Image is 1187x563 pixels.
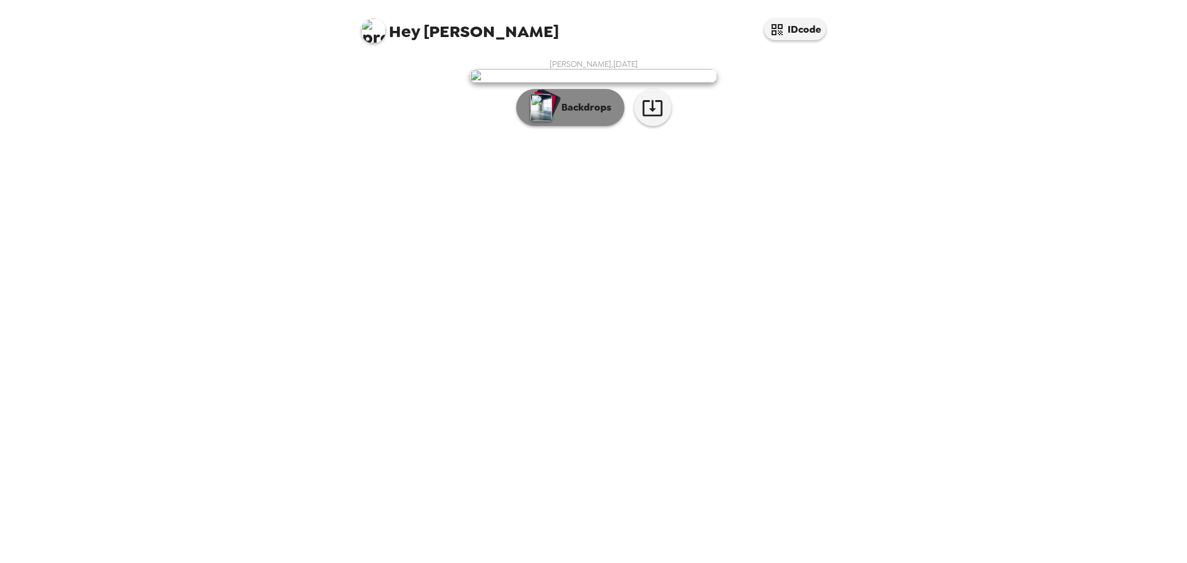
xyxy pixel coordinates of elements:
img: user [470,69,717,83]
button: IDcode [764,19,826,40]
span: Hey [389,20,420,43]
img: profile pic [361,19,386,43]
span: [PERSON_NAME] [361,12,559,40]
span: [PERSON_NAME] , [DATE] [550,59,638,69]
button: Backdrops [516,89,624,126]
p: Backdrops [555,100,611,115]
